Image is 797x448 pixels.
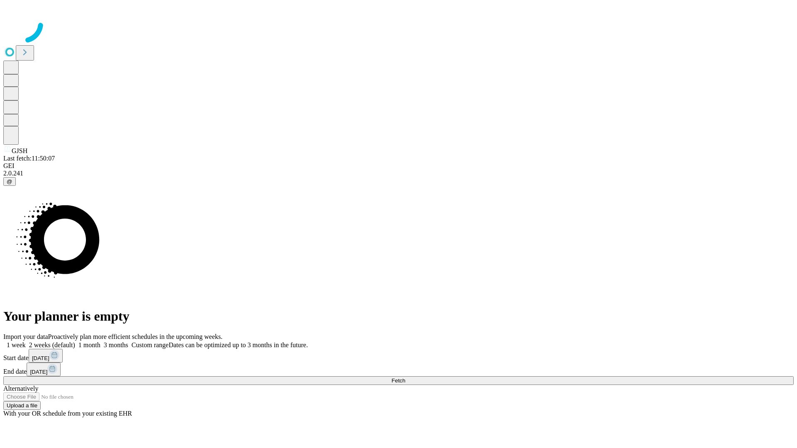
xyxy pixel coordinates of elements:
[3,333,48,340] span: Import your data
[3,309,794,324] h1: Your planner is empty
[32,355,49,361] span: [DATE]
[7,178,12,185] span: @
[3,363,794,376] div: End date
[3,376,794,385] button: Fetch
[3,177,16,186] button: @
[3,162,794,170] div: GEI
[3,385,38,392] span: Alternatively
[3,401,41,410] button: Upload a file
[3,155,55,162] span: Last fetch: 11:50:07
[12,147,27,154] span: GJSH
[3,349,794,363] div: Start date
[3,410,132,417] span: With your OR schedule from your existing EHR
[391,377,405,384] span: Fetch
[104,341,128,348] span: 3 months
[7,341,26,348] span: 1 week
[29,349,63,363] button: [DATE]
[132,341,169,348] span: Custom range
[29,341,75,348] span: 2 weeks (default)
[30,369,47,375] span: [DATE]
[3,170,794,177] div: 2.0.241
[169,341,308,348] span: Dates can be optimized up to 3 months in the future.
[27,363,61,376] button: [DATE]
[48,333,222,340] span: Proactively plan more efficient schedules in the upcoming weeks.
[78,341,100,348] span: 1 month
